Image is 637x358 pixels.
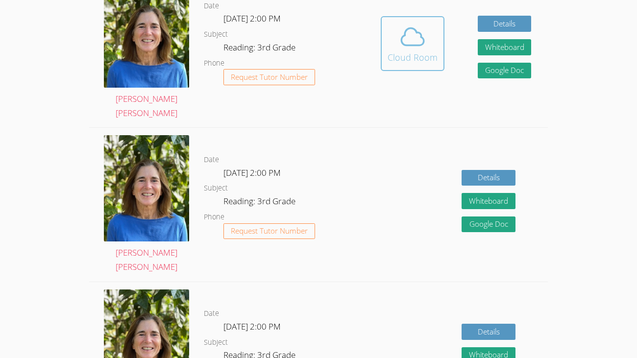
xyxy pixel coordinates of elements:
[104,135,189,241] img: avatar.png
[223,194,297,211] dd: Reading: 3rd Grade
[204,211,224,223] dt: Phone
[204,28,228,41] dt: Subject
[204,182,228,194] dt: Subject
[204,154,219,166] dt: Date
[204,336,228,349] dt: Subject
[388,50,438,64] div: Cloud Room
[478,16,532,32] a: Details
[478,39,532,55] button: Whiteboard
[231,73,308,81] span: Request Tutor Number
[381,16,444,71] button: Cloud Room
[204,57,224,70] dt: Phone
[223,223,315,239] button: Request Tutor Number
[462,216,515,233] a: Google Doc
[231,227,308,235] span: Request Tutor Number
[462,324,515,340] a: Details
[223,321,281,332] span: [DATE] 2:00 PM
[462,170,515,186] a: Details
[204,308,219,320] dt: Date
[462,193,515,209] button: Whiteboard
[223,13,281,24] span: [DATE] 2:00 PM
[478,63,532,79] a: Google Doc
[223,167,281,178] span: [DATE] 2:00 PM
[104,135,189,274] a: [PERSON_NAME] [PERSON_NAME]
[223,41,297,57] dd: Reading: 3rd Grade
[223,69,315,85] button: Request Tutor Number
